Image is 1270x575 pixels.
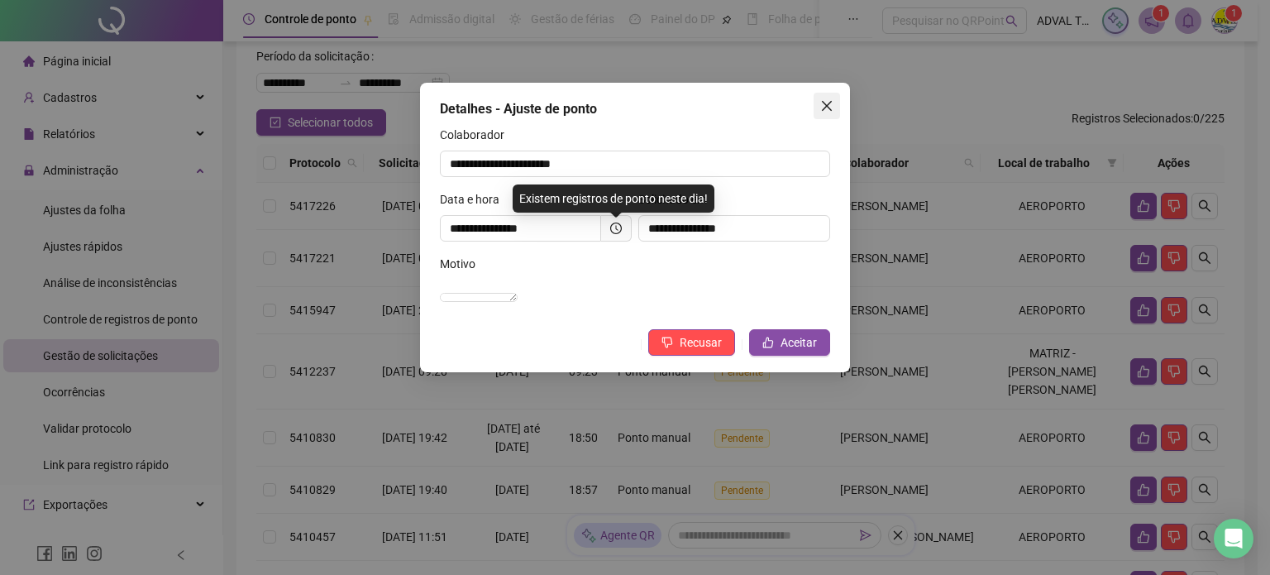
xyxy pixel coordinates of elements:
[1214,519,1253,558] div: Open Intercom Messenger
[440,190,510,208] label: Data e hora
[762,337,774,348] span: like
[661,337,673,348] span: dislike
[781,333,817,352] span: Aceitar
[440,99,830,119] div: Detalhes - Ajuste de ponto
[648,329,735,356] button: Recusar
[680,333,722,352] span: Recusar
[440,255,486,273] label: Motivo
[440,126,515,144] label: Colaborador
[513,184,714,213] div: Existem registros de ponto neste dia!
[749,329,830,356] button: Aceitar
[610,223,622,234] span: clock-circle
[820,99,833,113] span: close
[814,93,840,119] button: Close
